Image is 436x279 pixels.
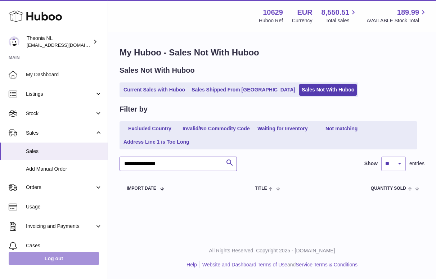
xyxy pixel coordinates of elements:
[296,262,358,267] a: Service Terms & Conditions
[26,223,95,230] span: Invoicing and Payments
[26,203,102,210] span: Usage
[27,35,91,49] div: Theonia NL
[121,123,179,135] a: Excluded Country
[397,8,419,17] span: 189.99
[120,47,424,58] h1: My Huboo - Sales Not With Huboo
[26,71,102,78] span: My Dashboard
[180,123,252,135] a: Invalid/No Commodity Code
[325,17,358,24] span: Total sales
[189,84,298,96] a: Sales Shipped From [GEOGRAPHIC_DATA]
[26,130,95,136] span: Sales
[299,84,357,96] a: Sales Not With Huboo
[364,160,378,167] label: Show
[367,17,427,24] span: AVAILABLE Stock Total
[259,17,283,24] div: Huboo Ref
[26,184,95,191] span: Orders
[202,262,287,267] a: Website and Dashboard Terms of Use
[313,123,370,135] a: Not matching
[26,148,102,155] span: Sales
[292,17,313,24] div: Currency
[27,42,106,48] span: [EMAIL_ADDRESS][DOMAIN_NAME]
[186,262,197,267] a: Help
[409,160,424,167] span: entries
[9,252,99,265] a: Log out
[26,242,102,249] span: Cases
[26,166,102,172] span: Add Manual Order
[120,104,148,114] h2: Filter by
[371,186,406,191] span: Quantity Sold
[322,8,358,24] a: 8,550.51 Total sales
[297,8,312,17] strong: EUR
[254,123,311,135] a: Waiting for Inventory
[127,186,156,191] span: Import date
[121,136,192,148] a: Address Line 1 is Too Long
[121,84,188,96] a: Current Sales with Huboo
[26,110,95,117] span: Stock
[9,36,19,47] img: info@wholesomegoods.eu
[322,8,350,17] span: 8,550.51
[200,261,358,268] li: and
[367,8,427,24] a: 189.99 AVAILABLE Stock Total
[26,91,95,98] span: Listings
[263,8,283,17] strong: 10629
[120,66,195,75] h2: Sales Not With Huboo
[114,247,430,254] p: All Rights Reserved. Copyright 2025 - [DOMAIN_NAME]
[255,186,267,191] span: Title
